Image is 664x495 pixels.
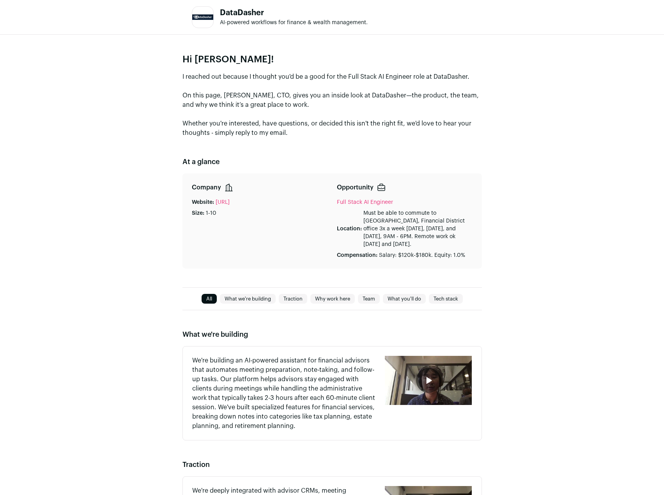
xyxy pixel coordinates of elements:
[192,198,214,206] p: Website:
[220,9,368,17] h1: DataDasher
[337,200,393,205] a: Full Stack AI Engineer
[310,294,355,304] a: Why work here
[192,183,221,192] p: Company
[279,294,307,304] a: Traction
[192,209,204,217] p: Size:
[182,72,482,138] p: I reached out because I thought you'd be a good for the Full Stack AI Engineer role at DataDasher...
[358,294,380,304] a: Team
[182,156,482,167] h2: At a glance
[216,198,230,206] a: [URL]
[182,459,482,470] h2: Traction
[220,294,276,304] a: What we're building
[202,294,217,304] a: All
[379,251,465,259] p: Salary: $120k-$180k. Equity: 1.0%
[383,294,426,304] a: What you'll do
[182,53,482,66] p: Hi [PERSON_NAME]!
[192,14,213,20] img: 5ea263cf0c28d7e3455a8b28ff74034307efce2722f8c6cf0fe1af1be6d55519.jpg
[337,225,362,233] p: Location:
[337,183,374,192] p: Opportunity
[337,251,377,259] p: Compensation:
[363,209,473,248] p: Must be able to commute to [GEOGRAPHIC_DATA], Financial District office 3x a week [DATE], [DATE],...
[429,294,463,304] a: Tech stack
[192,356,376,431] p: We're building an AI-powered assistant for financial advisors that automates meeting preparation,...
[182,329,482,340] h2: What we're building
[220,20,368,25] span: AI-powered workflows for finance & wealth management.
[206,209,216,217] p: 1-10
